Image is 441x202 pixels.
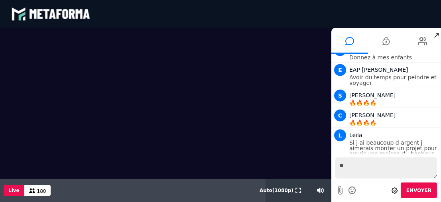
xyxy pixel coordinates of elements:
p: Avoir du temps pour peindre et voyager [349,75,439,86]
span: S [334,90,346,102]
span: EAP [PERSON_NAME] [349,67,408,73]
span: ↗ [432,28,441,42]
button: Envoyer [401,182,437,198]
span: 180 [37,188,46,194]
span: E [334,64,346,76]
span: Auto ( 1080 p) [260,188,293,193]
button: Auto(1080p) [258,179,295,202]
span: [PERSON_NAME] [349,92,396,98]
span: Leïla [349,132,362,138]
span: L [334,129,346,141]
p: 🔥🔥🔥🔥 [349,120,439,126]
span: C [334,110,346,122]
span: Envoyer [406,188,431,193]
p: 🔥🔥🔥🔥 [349,100,439,106]
p: Donnez à mes enfants [349,55,439,60]
p: Si j ai beaucoup d argent j aimerais monter un projet pour ouvrir une maison du bonheur pour les ... [349,140,439,162]
button: Live [4,185,24,196]
span: [PERSON_NAME] [349,112,396,118]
